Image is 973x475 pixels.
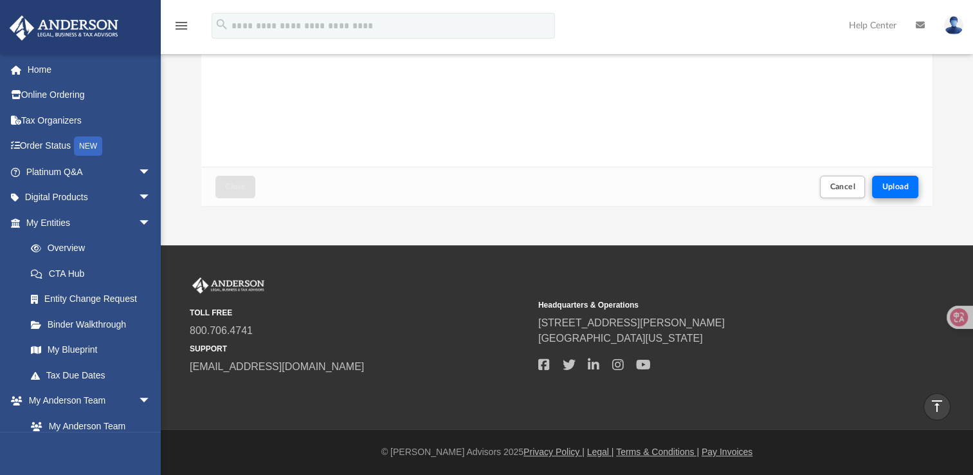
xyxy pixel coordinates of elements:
[820,176,865,198] button: Cancel
[9,57,170,82] a: Home
[190,361,364,372] a: [EMAIL_ADDRESS][DOMAIN_NAME]
[18,413,158,439] a: My Anderson Team
[872,176,918,198] button: Upload
[9,159,170,185] a: Platinum Q&Aarrow_drop_down
[830,183,855,191] span: Cancel
[9,185,170,210] a: Digital Productsarrow_drop_down
[882,183,909,191] span: Upload
[9,107,170,133] a: Tax Organizers
[6,15,122,41] img: Anderson Advisors Platinum Portal
[702,447,752,457] a: Pay Invoices
[215,17,229,32] i: search
[190,325,253,336] a: 800.706.4741
[923,393,950,420] a: vertical_align_top
[225,183,246,191] span: Close
[9,82,170,108] a: Online Ordering
[929,398,945,414] i: vertical_align_top
[138,210,164,236] span: arrow_drop_down
[18,312,170,337] a: Binder Walkthrough
[190,343,529,355] small: SUPPORT
[18,286,170,312] a: Entity Change Request
[215,176,255,198] button: Close
[138,159,164,185] span: arrow_drop_down
[18,261,170,286] a: CTA Hub
[18,337,164,363] a: My Blueprint
[190,277,267,294] img: Anderson Advisors Platinum Portal
[538,299,878,311] small: Headquarters & Operations
[523,447,585,457] a: Privacy Policy |
[944,16,963,35] img: User Pic
[161,445,973,459] div: © [PERSON_NAME] Advisors 2025
[174,24,189,33] a: menu
[587,447,614,457] a: Legal |
[190,307,529,319] small: TOLL FREE
[538,333,703,344] a: [GEOGRAPHIC_DATA][US_STATE]
[174,18,189,33] i: menu
[138,185,164,211] span: arrow_drop_down
[138,388,164,414] span: arrow_drop_down
[18,362,170,388] a: Tax Due Dates
[9,210,170,236] a: My Entitiesarrow_drop_down
[18,236,170,261] a: Overview
[538,317,725,328] a: [STREET_ADDRESS][PERSON_NAME]
[9,133,170,160] a: Order StatusNEW
[74,136,102,156] div: NEW
[616,447,699,457] a: Terms & Conditions |
[9,388,164,414] a: My Anderson Teamarrow_drop_down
